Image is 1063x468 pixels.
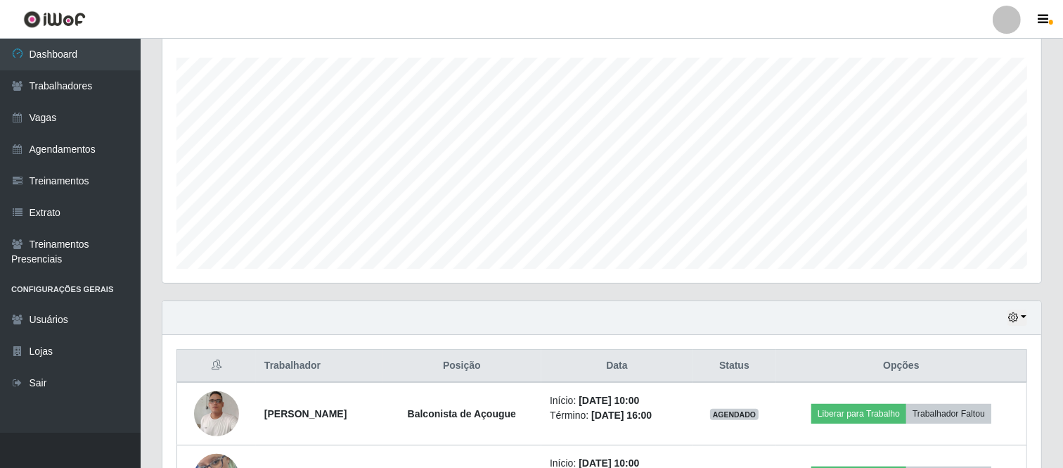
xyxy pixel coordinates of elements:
[591,410,652,421] time: [DATE] 16:00
[408,408,516,419] strong: Balconista de Açougue
[811,404,906,424] button: Liberar para Trabalho
[776,350,1027,383] th: Opções
[906,404,991,424] button: Trabalhador Faltou
[23,11,86,28] img: CoreUI Logo
[710,409,759,420] span: AGENDADO
[579,395,639,406] time: [DATE] 10:00
[541,350,692,383] th: Data
[194,384,239,444] img: 1709307766746.jpeg
[692,350,776,383] th: Status
[382,350,541,383] th: Posição
[550,408,684,423] li: Término:
[256,350,382,383] th: Trabalhador
[264,408,347,419] strong: [PERSON_NAME]
[550,393,684,408] li: Início:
